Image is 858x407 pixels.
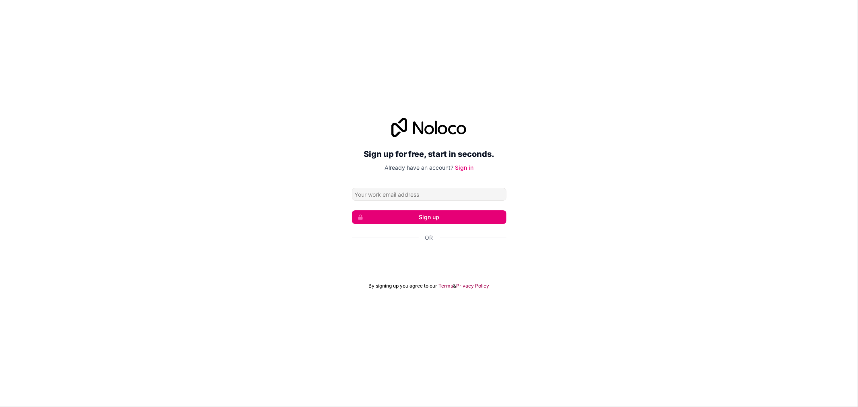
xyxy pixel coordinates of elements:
[352,210,506,224] button: Sign up
[348,251,510,268] iframe: Botão Iniciar sessão com o Google
[455,164,473,171] a: Sign in
[457,283,490,289] a: Privacy Policy
[453,283,457,289] span: &
[369,283,438,289] span: By signing up you agree to our
[425,234,433,242] span: Or
[352,188,506,201] input: Email address
[352,147,506,161] h2: Sign up for free, start in seconds.
[439,283,453,289] a: Terms
[385,164,453,171] span: Already have an account?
